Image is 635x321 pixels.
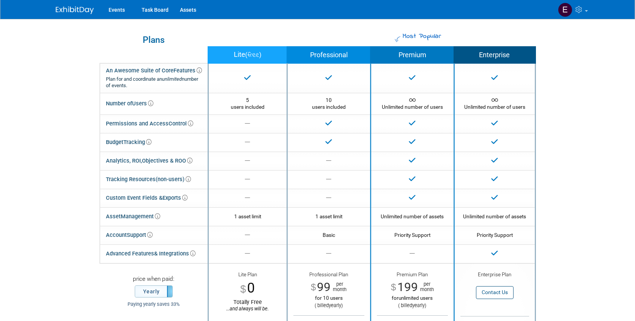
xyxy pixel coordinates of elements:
[169,120,193,127] span: Control
[162,76,182,82] i: unlimited
[460,213,529,220] div: Unlimited number of assets
[104,36,204,44] div: Plans
[106,98,153,109] div: Number of
[317,280,331,294] span: 99
[162,194,188,201] span: Exports
[106,118,193,129] div: Permissions and Access
[464,97,525,110] span: Unlimited number of users
[106,174,191,185] div: Tracking Resources
[293,213,364,220] div: 1 asset limit
[259,51,262,58] span: )
[245,51,247,58] span: (
[377,302,448,309] div: ( billed )
[311,283,316,292] span: $
[397,280,418,294] span: 199
[214,306,281,312] div: ...and always will be.
[395,36,400,42] img: Most Popular
[329,302,341,308] span: yearly
[106,230,153,241] div: Account
[377,213,448,220] div: Unlimited number of assets
[476,286,514,299] button: Contact Us
[412,302,425,308] span: yearly
[106,211,160,222] div: Asset
[247,280,255,296] span: 0
[377,271,448,280] div: Premium Plan
[154,250,195,257] span: & Integrations
[382,97,443,110] span: Unlimited number of users
[377,295,448,301] div: unlimited users
[402,31,441,41] span: Most Popular
[106,275,202,285] div: price when paid:
[460,232,529,238] div: Priority Support
[214,97,281,111] div: 5 users included
[132,100,153,107] span: Users
[293,97,364,111] div: 10 users included
[558,3,572,17] img: Emily Sanders
[214,271,281,279] div: Lite Plan
[293,271,364,280] div: Professional Plan
[392,295,399,301] span: for
[106,155,192,166] div: Objectives & ROO
[460,271,529,279] div: Enterprise Plan
[287,47,370,64] th: Professional
[135,286,172,297] label: Yearly
[377,232,448,238] div: Priority Support
[121,213,160,220] span: Management
[331,282,347,292] span: per month
[247,50,259,60] span: free
[418,282,434,292] span: per month
[293,232,364,238] div: Basic
[391,283,396,292] span: $
[106,67,202,89] div: An Awesome Suite of Core
[240,284,246,294] span: $
[106,248,195,259] div: Advanced Features
[106,193,188,204] div: Custom Event Fields &
[56,6,94,14] img: ExhibitDay
[173,67,202,74] span: Features
[106,76,202,89] div: Plan for and coordinate an number of events.
[106,137,151,148] div: Budget
[214,213,281,220] div: 1 asset limit
[214,299,281,312] div: Totally Free
[208,47,287,64] th: Lite
[293,295,364,301] div: for 10 users
[127,232,153,238] span: Support
[106,301,202,308] div: Paying yearly saves 33%
[106,157,142,164] span: Analytics, ROI,
[156,176,191,183] span: (non-users)
[370,47,454,64] th: Premium
[454,47,535,64] th: Enterprise
[123,139,151,146] span: Tracking
[293,302,364,309] div: ( billed )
